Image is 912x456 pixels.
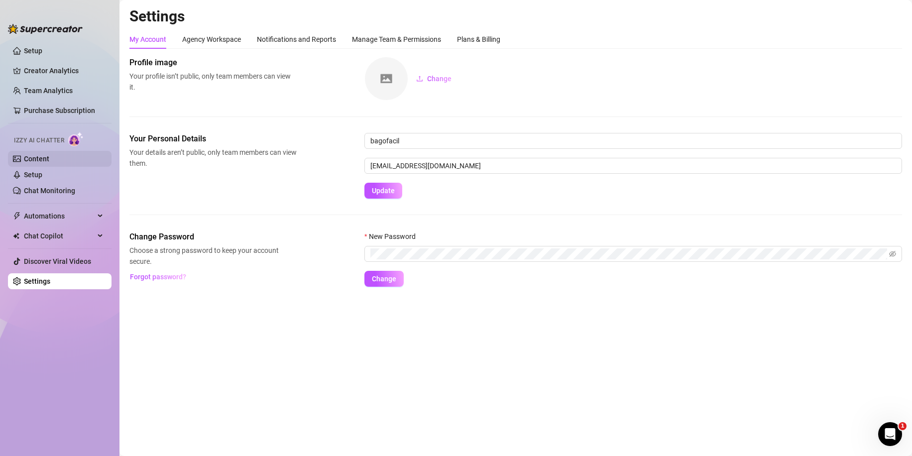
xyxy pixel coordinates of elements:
[899,422,907,430] span: 1
[457,34,500,45] div: Plans & Billing
[24,208,95,224] span: Automations
[129,57,297,69] span: Profile image
[24,277,50,285] a: Settings
[24,87,73,95] a: Team Analytics
[24,228,95,244] span: Chat Copilot
[416,75,423,82] span: upload
[364,271,404,287] button: Change
[364,183,402,199] button: Update
[878,422,902,446] iframe: Intercom live chat
[352,34,441,45] div: Manage Team & Permissions
[365,57,408,100] img: square-placeholder.png
[364,231,422,242] label: New Password
[372,275,396,283] span: Change
[129,71,297,93] span: Your profile isn’t public, only team members can view it.
[24,187,75,195] a: Chat Monitoring
[364,133,902,149] input: Enter name
[889,250,896,257] span: eye-invisible
[129,269,186,285] button: Forgot password?
[13,212,21,220] span: thunderbolt
[130,273,186,281] span: Forgot password?
[129,7,902,26] h2: Settings
[14,136,64,145] span: Izzy AI Chatter
[24,257,91,265] a: Discover Viral Videos
[182,34,241,45] div: Agency Workspace
[129,34,166,45] div: My Account
[129,245,297,267] span: Choose a strong password to keep your account secure.
[129,133,297,145] span: Your Personal Details
[24,171,42,179] a: Setup
[8,24,83,34] img: logo-BBDzfeDw.svg
[257,34,336,45] div: Notifications and Reports
[68,132,84,146] img: AI Chatter
[427,75,452,83] span: Change
[408,71,459,87] button: Change
[24,47,42,55] a: Setup
[24,155,49,163] a: Content
[370,248,887,259] input: New Password
[24,103,104,118] a: Purchase Subscription
[13,232,19,239] img: Chat Copilot
[364,158,902,174] input: Enter new email
[372,187,395,195] span: Update
[24,63,104,79] a: Creator Analytics
[129,231,297,243] span: Change Password
[129,147,297,169] span: Your details aren’t public, only team members can view them.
